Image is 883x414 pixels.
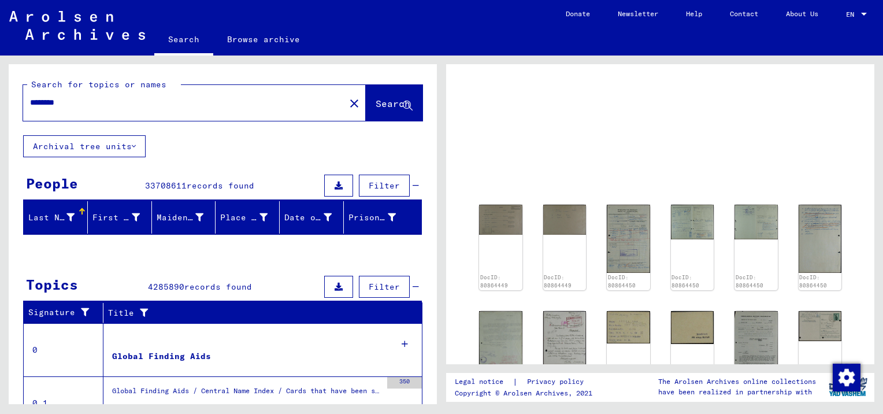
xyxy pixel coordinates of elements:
button: Filter [359,276,410,298]
mat-label: Search for topics or names [31,79,166,90]
span: 4285890 [148,282,184,292]
mat-header-cell: Last Name [24,201,88,234]
span: records found [187,180,254,191]
a: Browse archive [213,25,314,53]
div: Place of Birth [220,208,282,227]
p: The Arolsen Archives online collections [658,376,816,387]
mat-icon: close [347,97,361,110]
div: Maiden Name [157,212,204,224]
div: Topics [26,274,78,295]
div: People [26,173,78,194]
img: 001.jpg [607,205,650,273]
mat-header-cell: Date of Birth [280,201,344,234]
img: 001.jpg [543,311,587,365]
a: DocID: 80864450 [608,274,636,289]
div: Signature [28,306,94,319]
button: Clear [343,91,366,114]
a: DocID: 80864450 [671,274,699,289]
span: Filter [369,282,400,292]
img: yv_logo.png [826,372,870,401]
span: Filter [369,180,400,191]
a: Search [154,25,213,56]
p: Copyright © Arolsen Archives, 2021 [455,388,598,398]
mat-header-cell: First Name [88,201,152,234]
td: 0 [24,323,103,376]
div: Place of Birth [220,212,268,224]
div: First Name [92,212,140,224]
div: Date of Birth [284,212,332,224]
img: 002.jpg [671,311,714,344]
div: Signature [28,304,106,322]
div: Prisoner # [348,212,396,224]
span: 33708611 [145,180,187,191]
span: records found [184,282,252,292]
div: Maiden Name [157,208,218,227]
button: Search [366,85,422,121]
mat-header-cell: Place of Birth [216,201,280,234]
img: 001.jpg [799,311,842,342]
button: Archival tree units [23,135,146,157]
img: 001.jpg [479,311,522,380]
button: Filter [359,175,410,197]
div: Title [108,304,411,322]
span: EN [846,10,859,19]
a: DocID: 80864449 [480,274,508,289]
div: Last Name [28,208,89,227]
img: 001.jpg [607,311,650,343]
div: Global Finding Aids / Central Name Index / Cards that have been scanned during first sequential m... [112,386,381,402]
div: 350 [387,377,422,389]
img: 003.jpg [734,205,778,239]
mat-header-cell: Maiden Name [152,201,216,234]
a: Legal notice [455,376,513,388]
div: Title [108,307,399,319]
mat-header-cell: Prisoner # [344,201,421,234]
img: 002.jpg [543,205,587,235]
div: Last Name [28,212,75,224]
a: Privacy policy [518,376,598,388]
div: Date of Birth [284,208,346,227]
img: 004.jpg [799,205,842,273]
p: have been realized in partnership with [658,387,816,397]
a: DocID: 80864449 [544,274,572,289]
a: DocID: 80864450 [799,274,827,289]
img: 002.jpg [671,205,714,239]
div: First Name [92,208,154,227]
img: Arolsen_neg.svg [9,11,145,40]
span: Search [376,98,410,109]
img: 001.jpg [734,311,778,382]
img: 001.jpg [479,205,522,235]
div: | [455,376,598,388]
img: Change consent [833,364,860,391]
a: DocID: 80864450 [736,274,763,289]
div: Prisoner # [348,208,410,227]
div: Global Finding Aids [112,350,211,363]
